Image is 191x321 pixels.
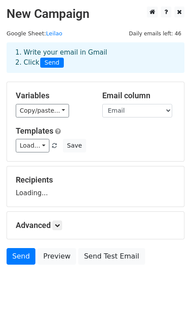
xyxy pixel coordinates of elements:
h5: Advanced [16,221,175,230]
a: Load... [16,139,49,152]
span: Daily emails left: 46 [126,29,184,38]
a: Send Test Email [78,248,145,265]
button: Save [63,139,86,152]
h2: New Campaign [7,7,184,21]
a: Preview [38,248,76,265]
a: Templates [16,126,53,135]
h5: Email column [102,91,176,100]
a: Leilao [46,30,62,37]
a: Daily emails left: 46 [126,30,184,37]
a: Send [7,248,35,265]
div: 1. Write your email in Gmail 2. Click [9,48,182,68]
div: Loading... [16,175,175,198]
span: Send [40,58,64,68]
h5: Variables [16,91,89,100]
small: Google Sheet: [7,30,63,37]
a: Copy/paste... [16,104,69,117]
h5: Recipients [16,175,175,185]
